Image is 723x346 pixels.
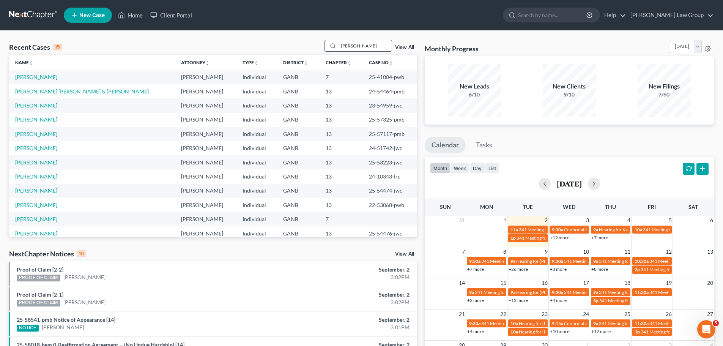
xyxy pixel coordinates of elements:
a: Home [114,8,146,22]
a: +2 more [467,297,484,303]
a: +7 more [467,266,484,272]
span: Hearing for Kannathaporn [PERSON_NAME] [599,227,688,232]
td: GANB [277,127,319,141]
button: week [450,163,469,173]
a: Tasks [469,137,499,153]
a: +4 more [467,329,484,334]
div: NOTICE [17,325,39,332]
div: 7/60 [638,91,691,98]
div: September, 2 [284,316,410,324]
a: [PERSON_NAME] [15,187,57,194]
span: 3 [585,216,590,225]
span: 14 [458,278,466,288]
span: 9:30a [469,258,480,264]
iframe: Intercom live chat [697,320,715,338]
span: 12 [665,247,673,256]
td: [PERSON_NAME] [175,98,237,112]
span: Mon [480,204,493,210]
div: 10 [77,250,86,257]
span: 31 [458,216,466,225]
a: [PERSON_NAME] [63,273,106,281]
span: 9a [510,289,515,295]
td: GANB [277,98,319,112]
td: 25-57325-pmb [363,113,417,127]
h2: [DATE] [557,180,582,188]
span: 9 [544,247,548,256]
span: Wed [563,204,575,210]
td: 13 [320,127,363,141]
td: 24-10343-lrc [363,169,417,183]
span: 341 Meeting for [GEOGRAPHIC_DATA] [641,329,719,335]
a: View All [395,251,414,257]
span: 9:30a [469,321,480,326]
a: +3 more [550,266,567,272]
i: unfold_more [347,61,351,65]
td: 13 [320,226,363,240]
span: 9:30a [552,227,563,232]
span: 341 Meeting for [PERSON_NAME] [599,298,668,303]
td: 13 [320,155,363,169]
a: Districtunfold_more [283,60,308,65]
div: 6/10 [448,91,501,98]
i: unfold_more [29,61,33,65]
td: GANB [277,212,319,226]
span: 13 [706,247,714,256]
span: Fri [648,204,656,210]
td: Individual [236,184,277,198]
td: 7 [320,70,363,84]
i: unfold_more [205,61,210,65]
span: Thu [605,204,616,210]
td: GANB [277,198,319,212]
td: 13 [320,98,363,112]
span: 341 Meeting for [PERSON_NAME] [475,289,543,295]
a: Proof of Claim [2-1] [17,291,63,298]
td: 13 [320,113,363,127]
i: unfold_more [254,61,258,65]
span: 10 [582,247,590,256]
td: [PERSON_NAME] [175,212,237,226]
a: +7 more [591,235,608,240]
td: 25-53223-jwc [363,155,417,169]
td: GANB [277,155,319,169]
td: 13 [320,184,363,198]
a: Calendar [425,137,466,153]
div: New Filings [638,82,691,91]
a: [PERSON_NAME] [15,131,57,137]
span: 10:30a [635,258,649,264]
span: 11:30a [635,289,649,295]
span: 16 [541,278,548,288]
div: 3:01PM [284,324,410,331]
span: 341 Meeting for [PERSON_NAME] [564,258,632,264]
td: Individual [236,212,277,226]
td: [PERSON_NAME] [175,84,237,98]
td: Individual [236,70,277,84]
td: 13 [320,141,363,155]
td: [PERSON_NAME] [175,198,237,212]
i: unfold_more [304,61,308,65]
td: GANB [277,113,319,127]
span: 9a [593,289,598,295]
span: 341 Meeting for [PERSON_NAME] [517,235,585,241]
span: 22 [499,310,507,319]
a: [PERSON_NAME] [15,145,57,151]
span: 21 [458,310,466,319]
td: [PERSON_NAME] [175,155,237,169]
a: [PERSON_NAME] [15,216,57,222]
span: 27 [706,310,714,319]
td: 24-54464-pmb [363,84,417,98]
a: +8 more [591,266,608,272]
span: 10a [635,227,642,232]
div: NextChapter Notices [9,249,86,258]
span: 341 Meeting for [PERSON_NAME] [649,258,718,264]
i: unfold_more [389,61,393,65]
a: [PERSON_NAME] [15,202,57,208]
span: 11:30a [635,321,649,326]
a: Help [600,8,626,22]
a: [PERSON_NAME] [15,116,57,123]
a: [PERSON_NAME] [PERSON_NAME] & [PERSON_NAME] [15,88,149,95]
span: Confirmation Hearing for [PERSON_NAME] [564,227,651,232]
span: 5 [713,320,719,326]
span: 3p [593,298,599,303]
a: [PERSON_NAME] [15,74,57,80]
td: Individual [236,98,277,112]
